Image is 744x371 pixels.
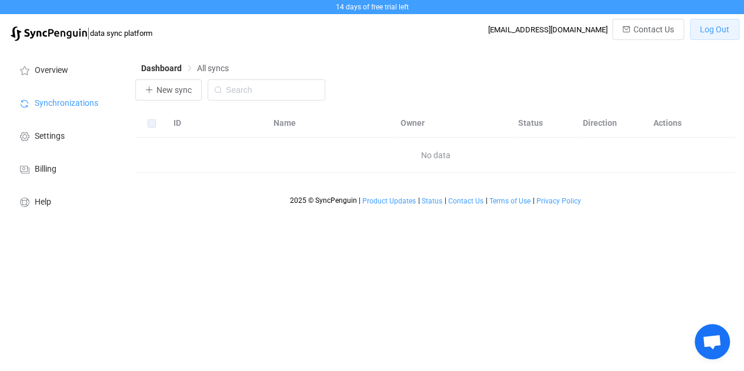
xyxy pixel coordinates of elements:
span: No data [285,138,586,173]
div: Direction [577,116,648,130]
input: Search [208,79,325,101]
span: | [445,196,446,205]
span: Help [35,198,51,207]
div: [EMAIL_ADDRESS][DOMAIN_NAME] [488,25,608,34]
div: Open chat [695,324,730,359]
a: Terms of Use [489,197,531,205]
span: Settings [35,132,65,141]
span: | [418,196,420,205]
div: ID [168,116,203,130]
span: Synchronizations [35,99,98,108]
span: Product Updates [362,197,416,205]
span: New sync [156,85,192,95]
a: Contact Us [448,197,484,205]
div: Status [512,116,577,130]
span: Log Out [700,25,729,34]
span: 2025 © SyncPenguin [290,196,357,205]
a: Settings [6,119,124,152]
span: Dashboard [141,63,182,73]
a: |data sync platform [11,25,152,41]
span: data sync platform [90,29,152,38]
a: Product Updates [362,197,416,205]
span: Overview [35,66,68,75]
img: syncpenguin.svg [11,26,87,41]
span: Privacy Policy [536,197,581,205]
span: 14 days of free trial left [336,3,409,11]
span: | [533,196,535,205]
a: Synchronizations [6,86,124,119]
button: Contact Us [612,19,684,40]
span: Terms of Use [489,197,531,205]
span: Billing [35,165,56,174]
a: Status [421,197,443,205]
span: | [87,25,90,41]
span: All syncs [197,63,229,73]
span: Status [422,197,442,205]
a: Billing [6,152,124,185]
a: Privacy Policy [536,197,582,205]
button: Log Out [690,19,739,40]
span: | [486,196,488,205]
span: | [359,196,361,205]
span: Contact Us [633,25,674,34]
a: Help [6,185,124,218]
div: Name [268,116,395,130]
a: Overview [6,53,124,86]
button: New sync [135,79,202,101]
div: Actions [648,116,736,130]
div: Owner [395,116,512,130]
div: Breadcrumb [141,64,229,72]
